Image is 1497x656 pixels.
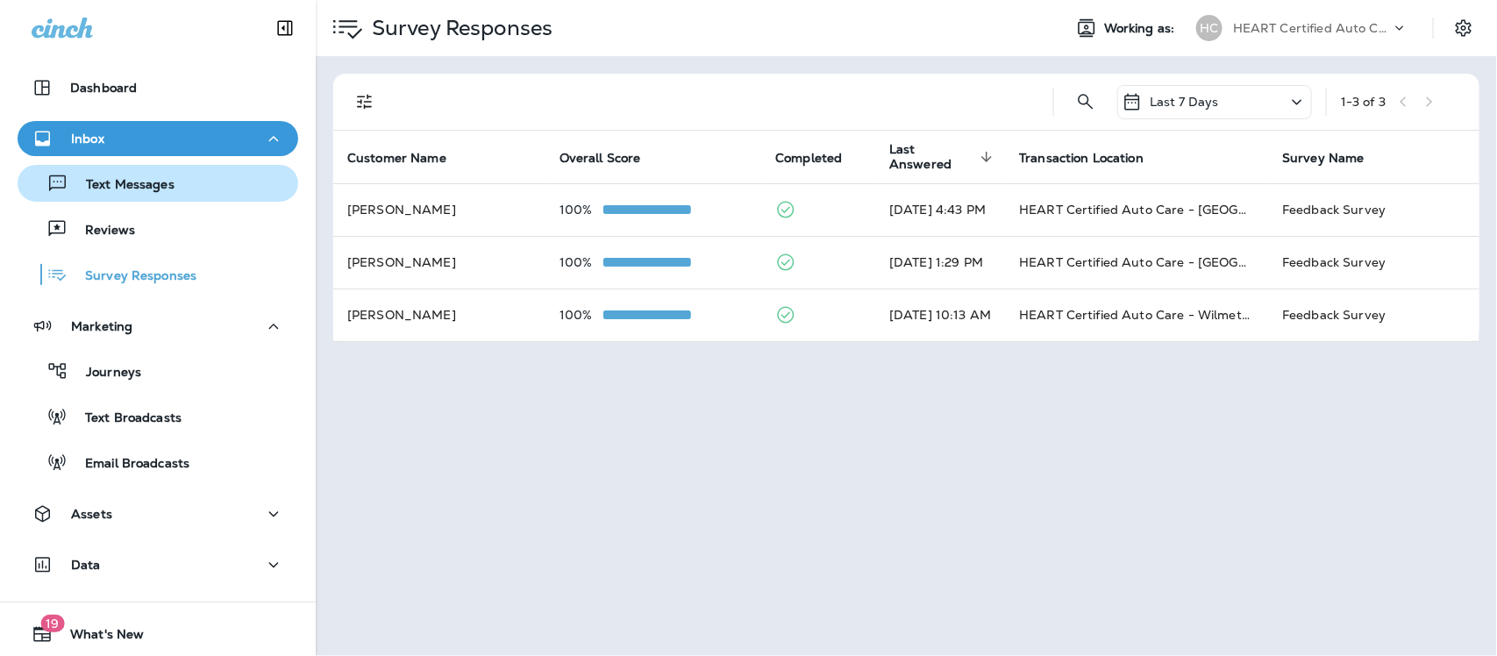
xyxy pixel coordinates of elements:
button: Text Broadcasts [18,398,298,435]
td: [PERSON_NAME] [333,236,545,289]
p: Text Messages [68,177,175,194]
span: Customer Name [347,151,446,166]
p: Marketing [71,319,132,333]
td: [DATE] 4:43 PM [875,183,1005,236]
button: Dashboard [18,70,298,105]
td: Feedback Survey [1268,236,1479,289]
button: Marketing [18,309,298,344]
span: Working as: [1104,21,1179,36]
span: Last Answered [889,142,998,172]
p: Assets [71,507,112,521]
button: Assets [18,496,298,531]
td: [DATE] 1:29 PM [875,236,1005,289]
p: Survey Responses [68,268,196,285]
p: Text Broadcasts [68,410,182,427]
td: [DATE] 10:13 AM [875,289,1005,341]
span: Transaction Location [1019,150,1166,166]
p: 100% [560,308,603,322]
td: HEART Certified Auto Care - [GEOGRAPHIC_DATA] [1005,236,1268,289]
span: Overall Score [560,150,664,166]
span: Customer Name [347,150,469,166]
button: Text Messages [18,165,298,202]
span: 19 [40,615,64,632]
p: Data [71,558,101,572]
span: Completed [775,150,865,166]
button: Search Survey Responses [1068,84,1103,119]
td: Feedback Survey [1268,289,1479,341]
p: Journeys [68,365,141,381]
button: Journeys [18,353,298,389]
button: Settings [1448,12,1479,44]
button: Reviews [18,210,298,247]
p: Inbox [71,132,104,146]
td: HEART Certified Auto Care - [GEOGRAPHIC_DATA] [1005,183,1268,236]
td: Feedback Survey [1268,183,1479,236]
p: 100% [560,255,603,269]
span: What's New [53,627,144,648]
p: Reviews [68,223,135,239]
p: Last 7 Days [1150,95,1219,109]
button: 19What's New [18,617,298,652]
span: Survey Name [1282,150,1387,166]
span: Last Answered [889,142,975,172]
button: Email Broadcasts [18,444,298,481]
button: Survey Responses [18,256,298,293]
div: 1 - 3 of 3 [1341,95,1386,109]
span: Transaction Location [1019,151,1144,166]
span: Overall Score [560,151,641,166]
button: Inbox [18,121,298,156]
span: Survey Name [1282,151,1365,166]
span: Completed [775,151,842,166]
button: Filters [347,84,382,119]
p: HEART Certified Auto Care [1233,21,1391,35]
p: 100% [560,203,603,217]
td: HEART Certified Auto Care - Wilmette [1005,289,1268,341]
p: Email Broadcasts [68,456,189,473]
p: Survey Responses [365,15,552,41]
button: Collapse Sidebar [260,11,310,46]
td: [PERSON_NAME] [333,183,545,236]
p: Dashboard [70,81,137,95]
button: Data [18,547,298,582]
div: HC [1196,15,1223,41]
td: [PERSON_NAME] [333,289,545,341]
